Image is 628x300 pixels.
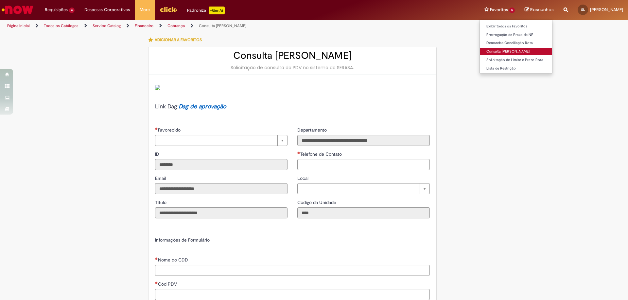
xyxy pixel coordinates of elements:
span: Necessários [297,151,300,154]
a: Financeiro [135,23,153,28]
span: Somente leitura - Email [155,175,167,181]
input: Departamento [297,135,430,146]
ul: Trilhas de página [5,20,414,32]
div: Solicitação de consulta do PDV no sistema do SERASA. [155,64,430,71]
label: Somente leitura - Código da Unidade [297,199,338,206]
a: Dag de aprovação [179,103,226,110]
span: Favoritos [490,7,508,13]
span: Necessários [155,281,158,284]
input: Cód PDV [155,289,430,300]
label: Somente leitura - Título [155,199,168,206]
span: Local [297,175,310,181]
span: [PERSON_NAME] [590,7,623,12]
span: Necessários [155,257,158,260]
img: click_logo_yellow_360x200.png [160,5,177,14]
span: Cód PDV [158,281,178,287]
a: Consulta [PERSON_NAME] [480,48,552,55]
span: GL [581,8,585,12]
h4: Link Dag: [155,103,430,110]
span: Adicionar a Favoritos [155,37,202,42]
a: Todos os Catálogos [44,23,78,28]
label: Informações de Formulário [155,237,210,243]
div: Padroniza [187,7,225,14]
a: Limpar campo Local [297,183,430,194]
label: Somente leitura - Email [155,175,167,182]
ul: Favoritos [480,20,552,74]
span: Somente leitura - Título [155,199,168,205]
a: Lista de Restrição [480,65,552,72]
span: Necessários - Favorecido [158,127,182,133]
img: sys_attachment.do [155,85,160,90]
a: Cobrança [167,23,185,28]
a: Service Catalog [93,23,121,28]
button: Adicionar a Favoritos [148,33,205,47]
a: Limpar campo Favorecido [155,135,288,146]
span: Telefone de Contato [300,151,343,157]
span: 4 [69,8,75,13]
span: Despesas Corporativas [84,7,130,13]
input: Título [155,207,288,218]
span: Nome do CDD [158,257,189,263]
label: Somente leitura - Departamento [297,127,328,133]
a: Demandas Conciliação Rota [480,39,552,47]
p: +GenAi [209,7,225,14]
span: Somente leitura - Código da Unidade [297,199,338,205]
span: 5 [509,8,515,13]
h2: Consulta [PERSON_NAME] [155,50,430,61]
a: Exibir todos os Favoritos [480,23,552,30]
input: Telefone de Contato [297,159,430,170]
a: Prorrogação de Prazo de NF [480,31,552,39]
span: More [140,7,150,13]
a: Rascunhos [525,7,554,13]
span: Rascunhos [530,7,554,13]
a: Consulta [PERSON_NAME] [199,23,246,28]
a: Solicitação de Limite e Prazo Rota [480,56,552,64]
a: Página inicial [7,23,30,28]
span: Necessários [155,127,158,130]
input: Nome do CDD [155,265,430,276]
input: Email [155,183,288,194]
input: ID [155,159,288,170]
span: Requisições [45,7,68,13]
label: Somente leitura - ID [155,151,161,157]
input: Código da Unidade [297,207,430,218]
span: Somente leitura - ID [155,151,161,157]
img: ServiceNow [1,3,34,16]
